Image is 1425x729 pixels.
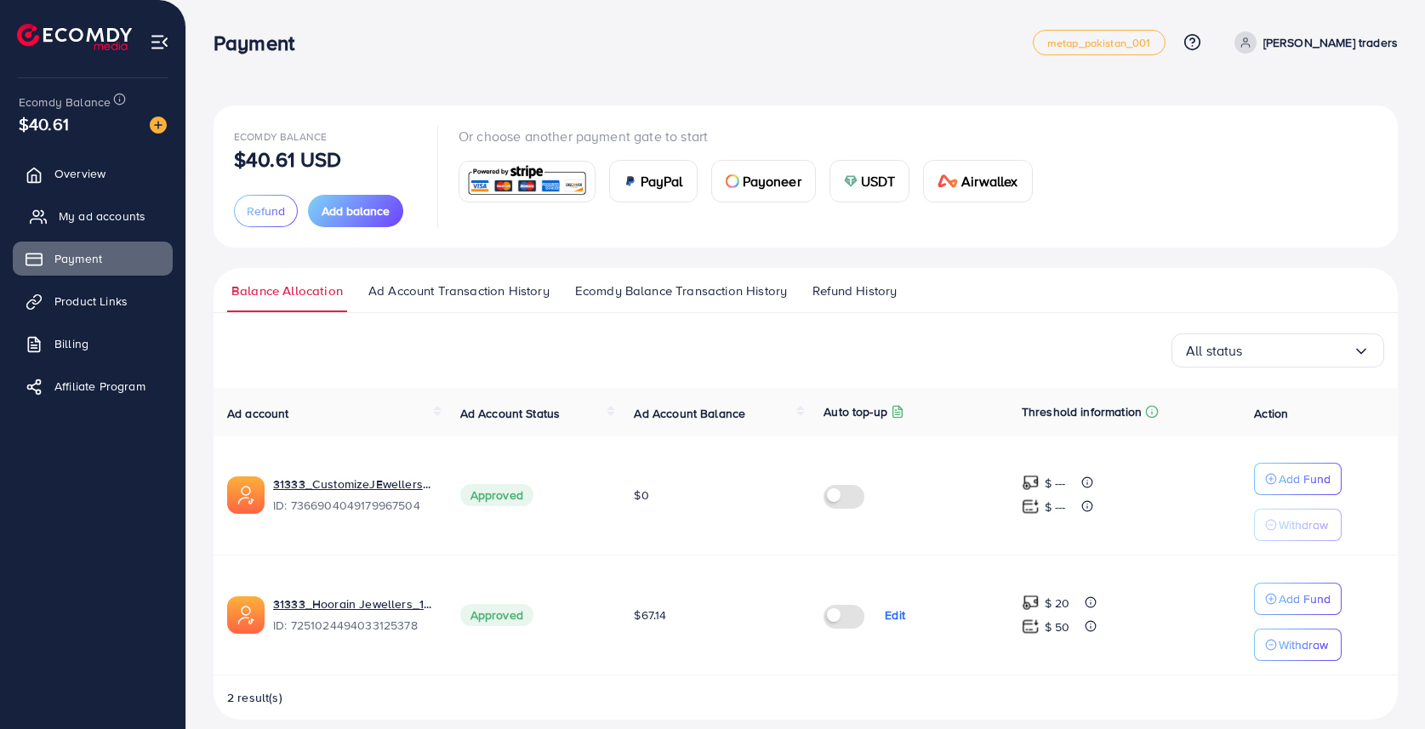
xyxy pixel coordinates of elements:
img: image [150,117,167,134]
span: Ad Account Transaction History [368,282,550,300]
div: <span class='underline'>31333_Hoorain Jewellers_1688260712690</span></br>7251024494033125378 [273,595,433,635]
img: ic-ads-acc.e4c84228.svg [227,476,265,514]
span: PayPal [641,171,683,191]
div: Search for option [1171,333,1384,367]
p: $40.61 USD [234,149,342,169]
button: Withdraw [1254,629,1342,661]
span: Ecomdy Balance Transaction History [575,282,787,300]
span: $0 [634,487,648,504]
span: Ad Account Balance [634,405,745,422]
span: Approved [460,604,533,626]
a: cardUSDT [829,160,910,202]
span: Payoneer [743,171,801,191]
span: 2 result(s) [227,689,282,706]
img: ic-ads-acc.e4c84228.svg [227,596,265,634]
a: cardPayoneer [711,160,816,202]
span: metap_pakistan_001 [1047,37,1151,48]
span: Action [1254,405,1288,422]
span: Billing [54,335,88,352]
span: Ad account [227,405,289,422]
img: card [726,174,739,188]
button: Add Fund [1254,463,1342,495]
p: Edit [885,605,905,625]
span: Ecomdy Balance [234,129,327,144]
a: Affiliate Program [13,369,173,403]
p: $ 50 [1045,617,1070,637]
span: Ecomdy Balance [19,94,111,111]
span: Airwallex [961,171,1017,191]
a: card [459,161,596,202]
button: Refund [234,195,298,227]
img: top-up amount [1022,474,1040,492]
span: All status [1186,338,1243,364]
button: Add balance [308,195,403,227]
img: top-up amount [1022,498,1040,515]
p: Or choose another payment gate to start [459,126,1046,146]
span: Balance Allocation [231,282,343,300]
span: Overview [54,165,105,182]
span: Payment [54,250,102,267]
input: Search for option [1243,338,1353,364]
span: ID: 7366904049179967504 [273,497,433,514]
p: Auto top-up [824,402,887,422]
p: Withdraw [1279,515,1328,535]
span: $67.14 [634,607,666,624]
a: 31333_Hoorain Jewellers_1688260712690 [273,595,433,612]
a: My ad accounts [13,199,173,233]
img: card [844,174,858,188]
span: Add balance [322,202,390,219]
span: Affiliate Program [54,378,145,395]
a: metap_pakistan_001 [1033,30,1166,55]
span: USDT [861,171,896,191]
p: $ 20 [1045,593,1070,613]
img: top-up amount [1022,618,1040,635]
img: card [624,174,637,188]
span: My ad accounts [59,208,145,225]
p: Add Fund [1279,469,1331,489]
span: Refund [247,202,285,219]
a: 31333_CustomizeJEwellerss_1715241026071 [273,476,433,493]
img: logo [17,24,132,50]
button: Add Fund [1254,583,1342,615]
p: $ --- [1045,497,1066,517]
a: Overview [13,157,173,191]
p: $ --- [1045,473,1066,493]
p: Withdraw [1279,635,1328,655]
img: card [938,174,958,188]
span: Refund History [812,282,897,300]
h3: Payment [214,31,308,55]
a: [PERSON_NAME] traders [1228,31,1398,54]
span: Product Links [54,293,128,310]
a: Product Links [13,284,173,318]
a: cardPayPal [609,160,698,202]
img: menu [150,32,169,52]
a: cardAirwallex [923,160,1032,202]
a: Billing [13,327,173,361]
a: Payment [13,242,173,276]
span: Approved [460,484,533,506]
span: Ad Account Status [460,405,561,422]
p: Add Fund [1279,589,1331,609]
iframe: Chat [1353,652,1412,716]
p: Threshold information [1022,402,1142,422]
img: card [465,163,590,200]
button: Withdraw [1254,509,1342,541]
span: ID: 7251024494033125378 [273,617,433,634]
span: $40.61 [19,111,69,136]
p: [PERSON_NAME] traders [1263,32,1398,53]
div: <span class='underline'>31333_CustomizeJEwellerss_1715241026071</span></br>7366904049179967504 [273,476,433,515]
img: top-up amount [1022,594,1040,612]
